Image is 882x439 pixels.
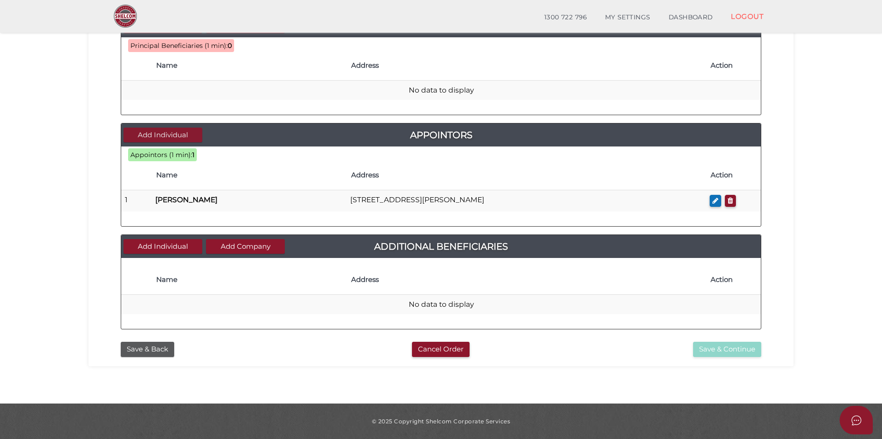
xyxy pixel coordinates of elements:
[840,406,873,434] button: Open asap
[121,239,761,254] a: Additional Beneficiaries
[123,128,202,143] button: Add Individual
[351,171,701,179] h4: Address
[121,190,152,211] td: 1
[693,342,761,357] button: Save & Continue
[711,276,756,284] h4: Action
[121,342,174,357] button: Save & Back
[228,41,232,50] b: 0
[123,239,202,254] button: Add Individual
[711,62,756,70] h4: Action
[156,171,342,179] h4: Name
[155,195,218,204] b: [PERSON_NAME]
[130,151,192,159] span: Appointors (1 min):
[121,294,761,314] td: No data to display
[130,41,228,50] span: Principal Beneficiaries (1 min):
[711,171,756,179] h4: Action
[351,62,701,70] h4: Address
[596,8,659,27] a: MY SETTINGS
[95,417,787,425] div: © 2025 Copyright Shelcom Corporate Services
[351,276,701,284] h4: Address
[412,342,470,357] button: Cancel Order
[347,190,706,211] td: [STREET_ADDRESS][PERSON_NAME]
[535,8,596,27] a: 1300 722 796
[156,62,342,70] h4: Name
[156,276,342,284] h4: Name
[192,151,194,159] b: 1
[121,81,761,100] td: No data to display
[121,128,761,142] a: Appointors
[722,7,773,26] a: LOGOUT
[659,8,722,27] a: DASHBOARD
[206,239,285,254] button: Add Company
